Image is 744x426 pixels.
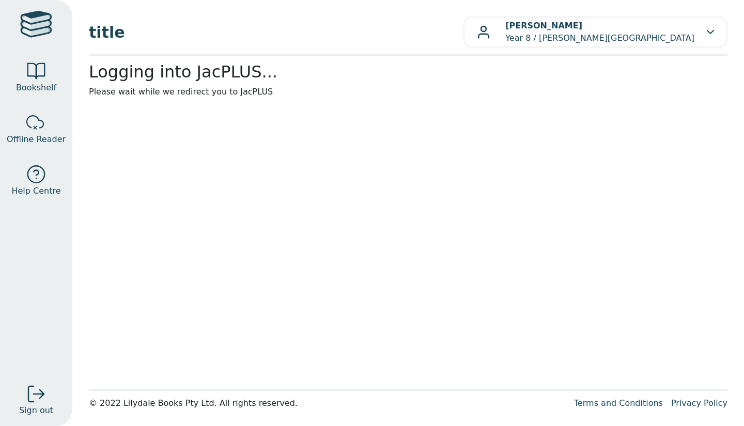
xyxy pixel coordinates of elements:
b: [PERSON_NAME] [505,21,582,30]
a: Terms and Conditions [574,398,663,408]
p: Please wait while we redirect you to JacPLUS [89,86,727,98]
a: Privacy Policy [671,398,727,408]
button: [PERSON_NAME]Year 8 / [PERSON_NAME][GEOGRAPHIC_DATA] [463,17,727,48]
div: © 2022 Lilydale Books Pty Ltd. All rights reserved. [89,397,566,409]
p: Year 8 / [PERSON_NAME][GEOGRAPHIC_DATA] [505,20,694,44]
span: title [89,21,463,44]
span: Bookshelf [16,82,56,94]
span: Offline Reader [7,133,66,146]
span: Sign out [19,404,53,417]
span: Help Centre [11,185,60,197]
h2: Logging into JacPLUS... [89,62,727,82]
